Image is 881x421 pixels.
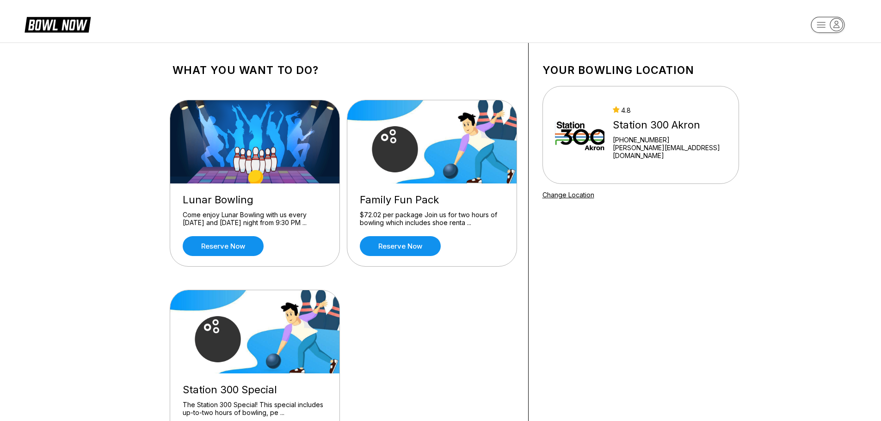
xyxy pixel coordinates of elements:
[613,119,727,131] div: Station 300 Akron
[360,194,504,206] div: Family Fun Pack
[183,384,327,396] div: Station 300 Special
[183,194,327,206] div: Lunar Bowling
[542,64,739,77] h1: Your bowling location
[173,64,514,77] h1: What you want to do?
[183,211,327,227] div: Come enjoy Lunar Bowling with us every [DATE] and [DATE] night from 9:30 PM ...
[613,136,727,144] div: [PHONE_NUMBER]
[170,290,340,373] img: Station 300 Special
[542,191,594,199] a: Change Location
[170,100,340,183] img: Lunar Bowling
[360,236,441,256] a: Reserve now
[555,100,604,170] img: Station 300 Akron
[183,401,327,417] div: The Station 300 Special! This special includes up-to-two hours of bowling, pe ...
[347,100,518,183] img: Family Fun Pack
[613,106,727,114] div: 4.8
[360,211,504,227] div: $72.02 per package Join us for two hours of bowling which includes shoe renta ...
[613,144,727,159] a: [PERSON_NAME][EMAIL_ADDRESS][DOMAIN_NAME]
[183,236,264,256] a: Reserve now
